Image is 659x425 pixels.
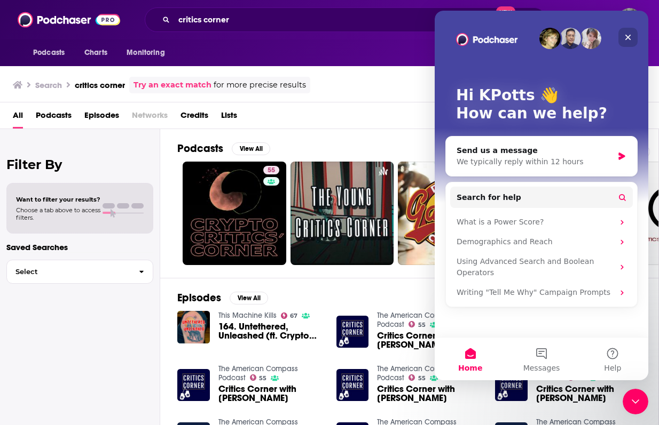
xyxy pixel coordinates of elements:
[250,374,267,381] a: 55
[495,369,528,402] img: Critics Corner with Michael Strain
[536,384,641,403] span: Critics Corner with [PERSON_NAME]
[290,314,297,318] span: 67
[75,80,125,90] h3: critics corner
[398,162,501,265] a: 28
[409,374,426,381] a: 55
[127,45,164,60] span: Monitoring
[623,389,648,414] iframe: Intercom live chat
[16,206,100,221] span: Choose a tab above to access filters.
[218,311,277,320] a: This Machine Kills
[134,79,211,91] a: Try an exact match
[377,364,457,382] a: The American Compass Podcast
[377,331,482,349] a: Critics Corner with Stephanie Slade
[181,107,208,129] a: Credits
[145,7,546,32] div: Search podcasts, credits, & more...
[18,10,120,30] img: Podchaser - Follow, Share and Rate Podcasts
[177,369,210,402] img: Critics Corner with Grover Norquist
[377,331,482,349] span: Critics Corner with [PERSON_NAME]
[618,8,641,31] img: User Profile
[218,364,298,382] a: The American Compass Podcast
[174,11,462,28] input: Search podcasts, credits, & more...
[259,376,266,381] span: 55
[618,8,641,31] span: Logged in as KPotts
[496,6,515,17] span: New
[435,11,648,380] iframe: Intercom live chat
[84,45,107,60] span: Charts
[119,43,178,63] button: open menu
[221,107,237,129] a: Lists
[177,311,210,343] img: 164. Untethered, Unleashed (ft. Crypto Critics’ Corner)
[26,43,79,63] button: open menu
[377,311,457,329] a: The American Compass Podcast
[183,162,286,265] a: 55
[218,322,324,340] a: 164. Untethered, Unleashed (ft. Crypto Critics’ Corner)
[418,376,426,381] span: 55
[336,316,369,348] img: Critics Corner with Stephanie Slade
[6,260,153,284] button: Select
[16,196,100,203] span: Want to filter your results?
[230,292,268,304] button: View All
[377,384,482,403] span: Critics Corner with [PERSON_NAME]
[6,242,153,252] p: Saved Searches
[418,323,426,327] span: 55
[6,157,153,172] h2: Filter By
[218,384,324,403] a: Critics Corner with Grover Norquist
[268,165,275,176] span: 55
[377,384,482,403] a: Critics Corner with Jon Hartley
[177,142,223,155] h2: Podcasts
[281,312,298,319] a: 67
[618,8,641,31] button: Show profile menu
[336,369,369,402] img: Critics Corner with Jon Hartley
[35,80,62,90] h3: Search
[33,45,65,60] span: Podcasts
[409,321,426,327] a: 55
[77,43,114,63] a: Charts
[84,107,119,129] a: Episodes
[132,107,168,129] span: Networks
[232,142,270,155] button: View All
[13,107,23,129] a: All
[263,166,279,174] a: 55
[577,376,585,381] span: 55
[218,384,324,403] span: Critics Corner with [PERSON_NAME]
[536,384,641,403] a: Critics Corner with Michael Strain
[7,268,130,275] span: Select
[177,142,270,155] a: PodcastsView All
[36,107,72,129] a: Podcasts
